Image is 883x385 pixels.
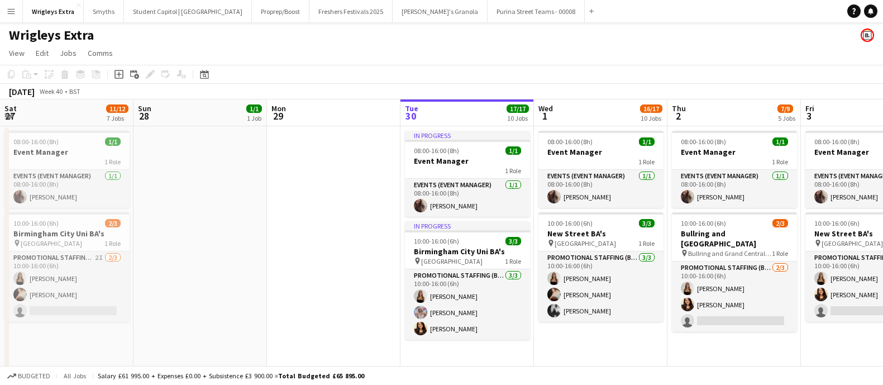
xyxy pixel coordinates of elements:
span: 1/1 [246,104,262,113]
span: Mon [271,103,286,113]
app-job-card: 10:00-16:00 (6h)2/3Birmingham City Uni BA's [GEOGRAPHIC_DATA]1 RolePromotional Staffing (Brand Am... [4,212,130,322]
app-card-role: Events (Event Manager)1/108:00-16:00 (8h)[PERSON_NAME] [405,179,530,217]
app-card-role: Promotional Staffing (Brand Ambassadors)3/310:00-16:00 (6h)[PERSON_NAME][PERSON_NAME][PERSON_NAME] [538,251,664,322]
h3: Event Manager [538,147,664,157]
span: 1/1 [505,146,521,155]
span: Total Budgeted £65 895.00 [278,372,364,380]
span: 10:00-16:00 (6h) [814,219,860,227]
h1: Wrigleys Extra [9,27,94,44]
span: Comms [88,48,113,58]
span: Sun [138,103,151,113]
app-card-role: Promotional Staffing (Brand Ambassadors)2/310:00-16:00 (6h)[PERSON_NAME][PERSON_NAME] [672,262,797,332]
div: In progress [405,221,530,230]
app-card-role: Promotional Staffing (Brand Ambassadors)2I2/310:00-16:00 (6h)[PERSON_NAME][PERSON_NAME] [4,251,130,322]
span: View [9,48,25,58]
button: Proprep/Boost [252,1,309,22]
span: 2/3 [772,219,788,227]
div: 10:00-16:00 (6h)2/3Bullring and [GEOGRAPHIC_DATA] Bullring and Grand Central BA's1 RolePromotiona... [672,212,797,332]
span: Edit [36,48,49,58]
div: 7 Jobs [107,114,128,122]
h3: Event Manager [672,147,797,157]
div: 10 Jobs [507,114,528,122]
span: 1 [537,110,553,122]
a: Edit [31,46,53,60]
div: 10 Jobs [641,114,662,122]
span: [GEOGRAPHIC_DATA] [555,239,616,248]
span: 27 [3,110,17,122]
span: 10:00-16:00 (6h) [13,219,59,227]
span: 1 Role [772,158,788,166]
a: Jobs [55,46,81,60]
span: 1 Role [505,167,521,175]
span: 08:00-16:00 (8h) [681,137,726,146]
app-card-role: Events (Event Manager)1/108:00-16:00 (8h)[PERSON_NAME] [672,170,797,208]
app-job-card: 10:00-16:00 (6h)3/3New Street BA's [GEOGRAPHIC_DATA]1 RolePromotional Staffing (Brand Ambassadors... [538,212,664,322]
div: BST [69,87,80,96]
button: Purina Street Teams - 00008 [488,1,585,22]
div: Salary £61 995.00 + Expenses £0.00 + Subsistence £3 900.00 = [98,372,364,380]
span: 1 Role [638,239,655,248]
span: Sat [4,103,17,113]
span: [GEOGRAPHIC_DATA] [21,239,82,248]
button: Freshers Festivals 2025 [309,1,393,22]
app-job-card: 08:00-16:00 (8h)1/1Event Manager1 RoleEvents (Event Manager)1/108:00-16:00 (8h)[PERSON_NAME] [538,131,664,208]
span: 29 [270,110,286,122]
span: 7/9 [777,104,793,113]
h3: Bullring and [GEOGRAPHIC_DATA] [672,229,797,249]
span: Jobs [60,48,77,58]
span: 10:00-16:00 (6h) [414,237,459,245]
span: [GEOGRAPHIC_DATA] [421,257,483,265]
button: Budgeted [6,370,52,382]
span: 1 Role [505,257,521,265]
span: 17/17 [507,104,529,113]
span: Tue [405,103,418,113]
app-card-role: Promotional Staffing (Brand Ambassadors)3/310:00-16:00 (6h)[PERSON_NAME][PERSON_NAME][PERSON_NAME] [405,269,530,340]
span: Week 40 [37,87,65,96]
app-job-card: 08:00-16:00 (8h)1/1Event Manager1 RoleEvents (Event Manager)1/108:00-16:00 (8h)[PERSON_NAME] [672,131,797,208]
span: 1/1 [639,137,655,146]
h3: Event Manager [405,156,530,166]
div: 5 Jobs [778,114,795,122]
span: 2/3 [105,219,121,227]
span: 1 Role [638,158,655,166]
app-job-card: 08:00-16:00 (8h)1/1Event Manager1 RoleEvents (Event Manager)1/108:00-16:00 (8h)[PERSON_NAME] [4,131,130,208]
span: 28 [136,110,151,122]
h3: Event Manager [4,147,130,157]
span: 30 [403,110,418,122]
span: 1/1 [772,137,788,146]
app-card-role: Events (Event Manager)1/108:00-16:00 (8h)[PERSON_NAME] [538,170,664,208]
a: View [4,46,29,60]
span: 1/1 [105,137,121,146]
span: Fri [805,103,814,113]
button: [PERSON_NAME]'s Granola [393,1,488,22]
span: 1 Role [104,239,121,248]
app-card-role: Events (Event Manager)1/108:00-16:00 (8h)[PERSON_NAME] [4,170,130,208]
span: 08:00-16:00 (8h) [414,146,459,155]
span: 08:00-16:00 (8h) [814,137,860,146]
button: Student Capitol | [GEOGRAPHIC_DATA] [124,1,252,22]
span: 2 [670,110,686,122]
span: 1 Role [772,249,788,258]
span: 3 [804,110,814,122]
div: 1 Job [247,114,261,122]
app-user-avatar: Bounce Activations Ltd [861,28,874,42]
span: 08:00-16:00 (8h) [13,137,59,146]
span: Thu [672,103,686,113]
span: All jobs [61,372,88,380]
span: Bullring and Grand Central BA's [688,249,772,258]
h3: Birmingham City Uni BA's [4,229,130,239]
span: 3/3 [639,219,655,227]
app-job-card: In progress08:00-16:00 (8h)1/1Event Manager1 RoleEvents (Event Manager)1/108:00-16:00 (8h)[PERSON... [405,131,530,217]
a: Comms [83,46,117,60]
app-job-card: In progress10:00-16:00 (6h)3/3Birmingham City Uni BA's [GEOGRAPHIC_DATA]1 RolePromotional Staffin... [405,221,530,340]
span: [GEOGRAPHIC_DATA] [822,239,883,248]
h3: New Street BA's [538,229,664,239]
button: Smyths [84,1,124,22]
